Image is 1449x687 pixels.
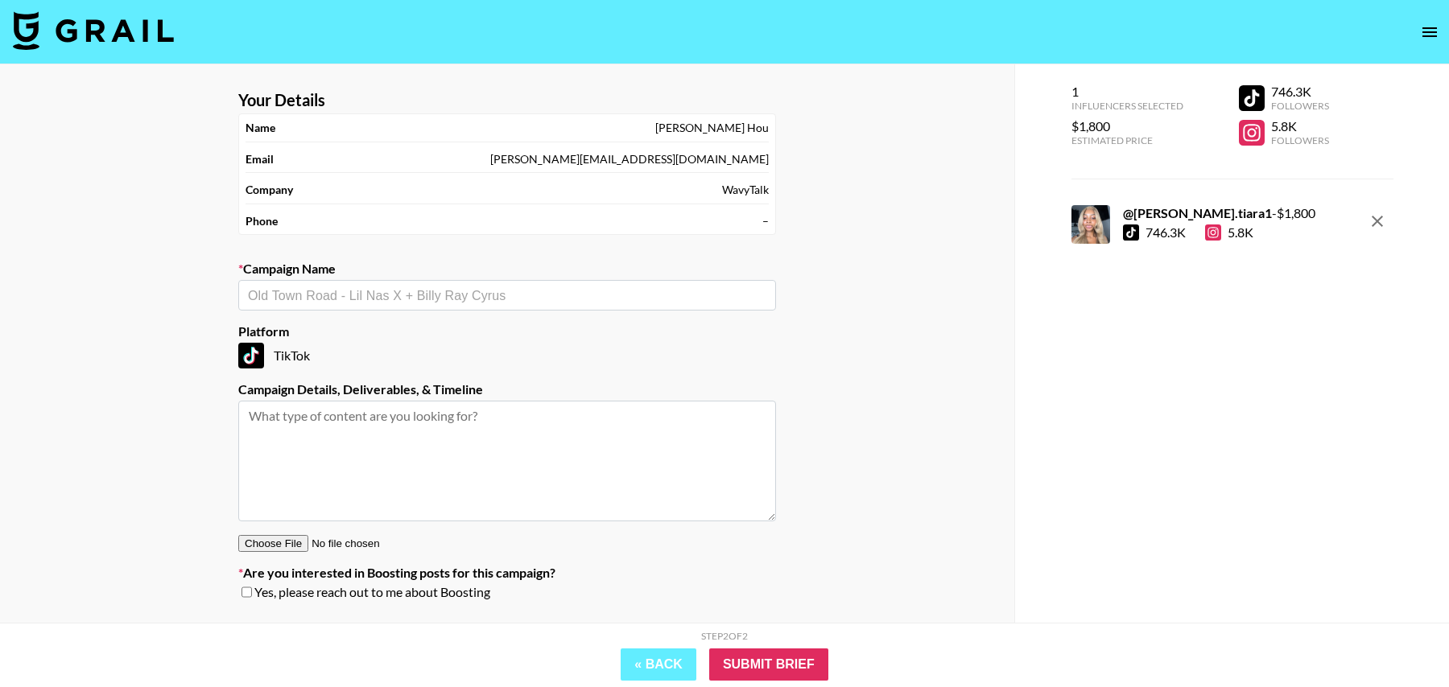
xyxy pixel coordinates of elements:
strong: Name [246,121,275,135]
div: Influencers Selected [1071,100,1183,112]
div: Followers [1271,134,1329,146]
div: [PERSON_NAME][EMAIL_ADDRESS][DOMAIN_NAME] [490,152,769,167]
button: « Back [621,648,696,681]
div: 1 [1071,84,1183,100]
strong: Phone [246,214,278,228]
img: Grail Talent [13,11,174,50]
div: Estimated Price [1071,134,1183,146]
img: TikTok [238,343,264,368]
div: 5.8K [1271,118,1329,134]
label: Platform [238,323,776,339]
strong: Company [246,183,293,197]
strong: Email [246,152,274,167]
strong: @ [PERSON_NAME].tiara1 [1123,205,1272,220]
label: Campaign Name [238,261,776,277]
span: Yes, please reach out to me about Boosting [254,584,490,600]
div: 746.3K [1146,224,1186,241]
input: Submit Brief [709,648,828,681]
div: [PERSON_NAME] Hou [655,121,769,135]
div: WavyTalk [722,183,769,197]
button: remove [1361,205,1393,237]
label: Campaign Details, Deliverables, & Timeline [238,381,776,397]
div: 746.3K [1271,84,1329,100]
input: Old Town Road - Lil Nas X + Billy Ray Cyrus [248,286,766,305]
div: 5.8K [1205,224,1253,241]
div: TikTok [238,343,776,368]
label: Are you interested in Boosting posts for this campaign? [238,565,776,581]
strong: Your Details [238,90,325,110]
div: Followers [1271,100,1329,112]
div: – [762,214,769,228]
div: - $ 1,800 [1123,205,1315,221]
div: $1,800 [1071,118,1183,134]
button: open drawer [1414,16,1446,48]
div: Step 2 of 2 [701,630,748,642]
